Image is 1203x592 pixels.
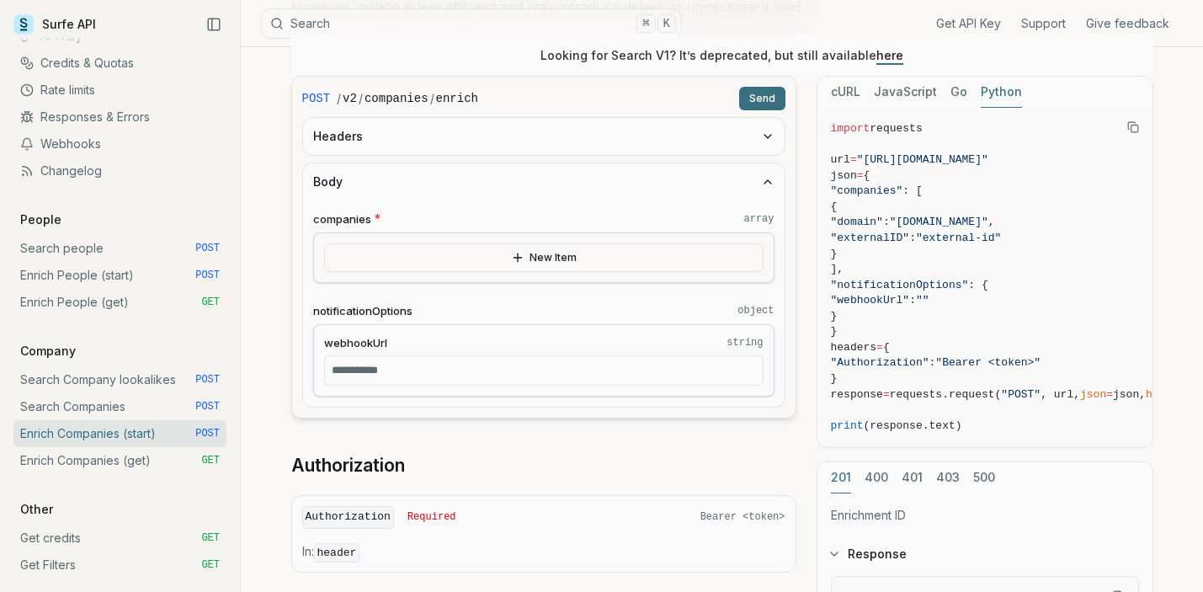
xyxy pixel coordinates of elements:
[968,279,987,291] span: : {
[13,77,226,104] a: Rate limits
[313,211,371,227] span: companies
[831,419,864,432] span: print
[540,47,903,64] p: Looking for Search V1? It’s deprecated, but still available
[902,184,922,197] span: : [
[883,388,890,401] span: =
[13,235,226,262] a: Search people POST
[195,242,220,255] span: POST
[831,77,860,108] button: cURL
[324,243,764,272] button: New Item
[831,200,838,213] span: {
[909,294,916,307] span: :
[700,510,785,524] span: Bearer <token>
[864,419,962,432] span: (response.text)
[195,373,220,387] span: POST
[831,294,910,307] span: "webhookUrl"
[1086,15,1169,32] a: Give feedback
[876,48,903,62] a: here
[831,462,851,493] button: 201
[883,216,890,228] span: :
[324,335,387,351] span: webhookUrl
[874,77,937,108] button: JavaScript
[870,122,922,135] span: requests
[201,12,226,37] button: Collapse Sidebar
[916,294,929,307] span: ""
[337,90,341,107] span: /
[865,462,888,493] button: 400
[13,525,226,552] a: Get credits GET
[302,90,331,107] span: POST
[302,506,394,529] code: Authorization
[1080,388,1106,401] span: json
[831,169,857,182] span: json
[883,341,890,354] span: {
[314,543,360,563] code: header
[13,447,226,474] a: Enrich Companies (get) GET
[302,543,785,562] p: In:
[831,153,850,166] span: url
[936,15,1001,32] a: Get API Key
[303,118,785,155] button: Headers
[13,393,226,420] a: Search Companies POST
[195,269,220,282] span: POST
[343,90,357,107] code: v2
[1041,388,1080,401] span: , url,
[13,552,226,579] a: Get Filters GET
[936,462,960,493] button: 403
[657,14,676,33] kbd: K
[1106,388,1113,401] span: =
[13,211,68,228] p: People
[407,510,456,524] span: Required
[973,462,995,493] button: 500
[13,12,96,37] a: Surfe API
[201,558,220,572] span: GET
[13,501,60,518] p: Other
[929,356,936,369] span: :
[890,216,988,228] span: "[DOMAIN_NAME]"
[13,420,226,447] a: Enrich Companies (start) POST
[261,8,682,39] button: Search⌘K
[988,216,995,228] span: ,
[13,262,226,289] a: Enrich People (start) POST
[831,341,877,354] span: headers
[831,232,910,244] span: "externalID"
[303,163,785,200] button: Body
[902,462,923,493] button: 401
[850,153,857,166] span: =
[13,104,226,131] a: Responses & Errors
[831,248,838,260] span: }
[831,122,870,135] span: import
[831,372,838,385] span: }
[430,90,434,107] span: /
[636,14,655,33] kbd: ⌘
[831,310,838,323] span: }
[201,454,220,467] span: GET
[365,90,429,107] code: companies
[981,77,1022,108] button: Python
[291,454,405,477] a: Authorization
[359,90,363,107] span: /
[831,325,838,338] span: }
[890,388,1002,401] span: requests.request(
[13,343,83,360] p: Company
[13,50,226,77] a: Credits & Quotas
[1146,388,1192,401] span: headers
[1021,15,1066,32] a: Support
[13,289,226,316] a: Enrich People (get) GET
[739,87,785,110] button: Send
[831,507,1139,524] p: Enrichment ID
[727,336,763,349] code: string
[876,341,883,354] span: =
[831,388,883,401] span: response
[864,169,870,182] span: {
[313,303,413,319] span: notificationOptions
[1001,388,1041,401] span: "POST"
[916,232,1001,244] span: "external-id"
[950,77,967,108] button: Go
[831,279,969,291] span: "notificationOptions"
[737,304,774,317] code: object
[831,184,903,197] span: "companies"
[195,427,220,440] span: POST
[1120,115,1146,140] button: Copy Text
[13,366,226,393] a: Search Company lookalikes POST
